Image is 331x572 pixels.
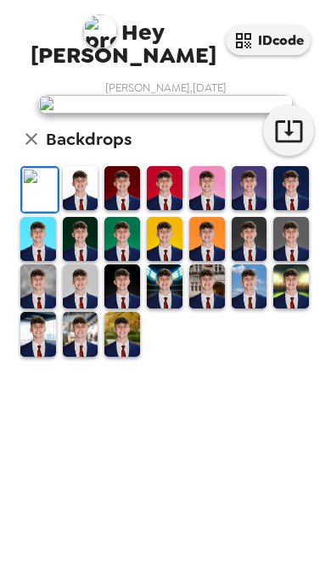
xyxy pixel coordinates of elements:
h6: Backdrops [46,125,132,153]
span: Hey [121,17,164,47]
img: Original [22,168,58,212]
button: IDcode [226,25,311,55]
span: [PERSON_NAME] [20,6,226,66]
span: [PERSON_NAME] , [DATE] [105,81,227,95]
img: user [38,95,293,114]
img: profile pic [83,14,117,48]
